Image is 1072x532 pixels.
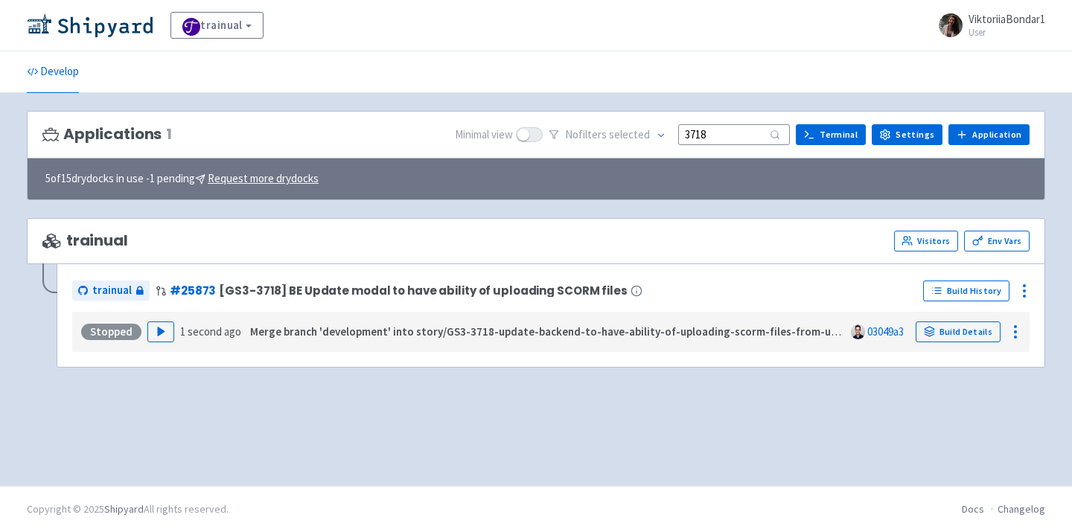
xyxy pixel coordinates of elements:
span: selected [609,127,650,141]
a: Develop [27,51,79,93]
div: Stopped [81,324,141,340]
a: Build Details [916,321,1001,342]
span: 1 [166,126,172,143]
input: Search... [678,124,790,144]
u: Request more drydocks [208,171,319,185]
span: No filter s [565,126,650,144]
a: Visitors [894,231,958,251]
span: ViktoriiaBondar1 [969,12,1045,26]
a: Docs [962,502,984,516]
a: Terminal [796,124,866,145]
img: Shipyard logo [27,13,153,37]
a: Settings [872,124,942,145]
button: Play [147,321,174,342]
a: Application [948,124,1030,145]
span: Minimal view [455,126,513,144]
span: 5 of 15 drydocks in use - 1 pending [45,170,319,188]
a: Changelog [998,502,1045,516]
a: Env Vars [964,231,1030,251]
span: trainual [92,282,132,299]
a: 03049a3 [867,324,904,339]
strong: Merge branch 'development' into story/GS3-3718-update-backend-to-have-ability-of-uploading-scorm-... [250,324,921,339]
a: #25873 [170,283,216,298]
a: ViktoriiaBondar1 User [930,13,1045,37]
a: trainual [170,12,264,39]
small: User [969,28,1045,37]
div: Copyright © 2025 All rights reserved. [27,501,229,517]
time: 1 second ago [180,324,241,339]
a: Build History [923,281,1009,301]
h3: Applications [42,126,172,143]
a: Shipyard [104,502,144,516]
a: trainual [72,281,150,301]
span: [GS3-3718] BE Update modal to have ability of uploading SCORM files [219,284,627,297]
span: trainual [42,232,128,249]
